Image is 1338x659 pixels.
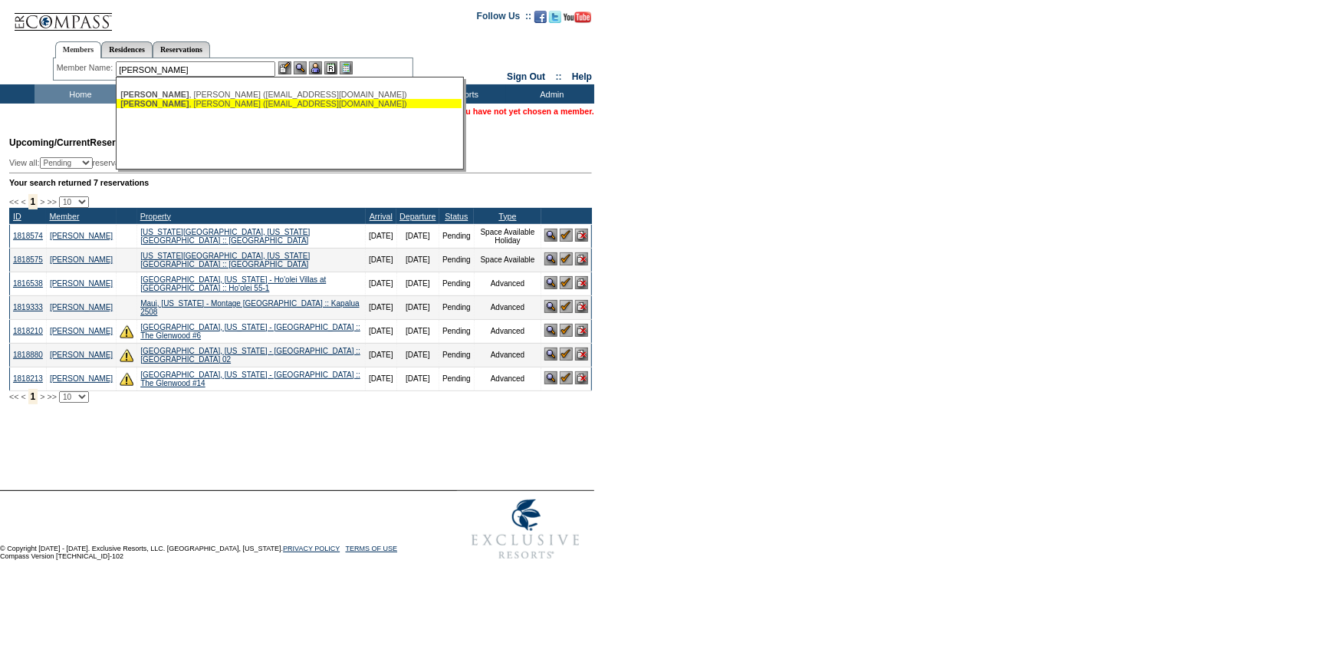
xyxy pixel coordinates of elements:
img: Impersonate [309,61,322,74]
img: There are insufficient days and/or tokens to cover this reservation [120,325,133,338]
td: Admin [506,84,594,104]
td: Pending [439,248,475,272]
td: [DATE] [396,224,439,248]
img: b_edit.gif [278,61,291,74]
div: Member Name: [57,61,116,74]
a: [GEOGRAPHIC_DATA], [US_STATE] - Ho'olei Villas at [GEOGRAPHIC_DATA] :: Ho'olei 55-1 [140,275,326,292]
a: Type [499,212,517,221]
td: [DATE] [396,367,439,390]
a: Subscribe to our YouTube Channel [564,15,591,25]
img: Cancel Reservation [575,276,588,289]
span: [PERSON_NAME] [120,99,189,108]
span: >> [47,392,56,401]
a: Become our fan on Facebook [534,15,547,25]
a: [GEOGRAPHIC_DATA], [US_STATE] - [GEOGRAPHIC_DATA] :: The Glenwood #6 [140,323,360,340]
a: Member [49,212,79,221]
td: Advanced [474,319,541,343]
img: Become our fan on Facebook [534,11,547,23]
img: There are insufficient days and/or tokens to cover this reservation [120,372,133,386]
img: b_calculator.gif [340,61,353,74]
span: 1 [28,389,38,404]
td: [DATE] [366,248,396,272]
img: View Reservation [544,324,557,337]
td: Advanced [474,343,541,367]
img: View Reservation [544,348,557,361]
span: < [21,392,25,401]
div: , [PERSON_NAME] ([EMAIL_ADDRESS][DOMAIN_NAME]) [120,90,458,99]
a: 1818210 [13,327,43,335]
img: View Reservation [544,300,557,313]
a: [PERSON_NAME] [50,327,113,335]
a: 1818574 [13,232,43,240]
a: Status [445,212,468,221]
a: [US_STATE][GEOGRAPHIC_DATA], [US_STATE][GEOGRAPHIC_DATA] :: [GEOGRAPHIC_DATA] [140,252,310,269]
td: [DATE] [366,319,396,343]
a: Follow us on Twitter [549,15,561,25]
td: Pending [439,367,475,390]
td: Pending [439,272,475,295]
a: [US_STATE][GEOGRAPHIC_DATA], [US_STATE][GEOGRAPHIC_DATA] :: [GEOGRAPHIC_DATA] [140,228,310,245]
td: Home [35,84,123,104]
div: Your search returned 7 reservations [9,178,592,187]
td: [DATE] [366,295,396,319]
td: Space Available [474,248,541,272]
a: ID [13,212,21,221]
img: Confirm Reservation [560,229,573,242]
img: Follow us on Twitter [549,11,561,23]
img: Confirm Reservation [560,348,573,361]
img: View [294,61,307,74]
a: [PERSON_NAME] [50,232,113,240]
span: > [40,392,44,401]
img: Cancel Reservation [575,229,588,242]
span: Reservations [9,137,148,148]
img: Cancel Reservation [575,300,588,313]
span: [PERSON_NAME] [120,90,189,99]
a: TERMS OF USE [346,545,398,552]
td: [DATE] [366,367,396,390]
img: Confirm Reservation [560,252,573,265]
a: Maui, [US_STATE] - Montage [GEOGRAPHIC_DATA] :: Kapalua 2508 [140,299,359,316]
a: [PERSON_NAME] [50,303,113,311]
a: 1818575 [13,255,43,264]
img: Cancel Reservation [575,252,588,265]
td: Pending [439,295,475,319]
a: Property [140,212,171,221]
td: Pending [439,343,475,367]
img: There are insufficient days and/or tokens to cover this reservation [120,348,133,362]
span: 1 [28,194,38,209]
img: Subscribe to our YouTube Channel [564,12,591,23]
img: View Reservation [544,229,557,242]
span: << [9,197,18,206]
a: [PERSON_NAME] [50,279,113,288]
img: View Reservation [544,252,557,265]
span: < [21,197,25,206]
img: View Reservation [544,276,557,289]
div: , [PERSON_NAME] ([EMAIL_ADDRESS][DOMAIN_NAME]) [120,99,458,108]
img: Exclusive Resorts [457,491,594,568]
td: [DATE] [366,272,396,295]
img: Confirm Reservation [560,324,573,337]
a: [PERSON_NAME] [50,255,113,264]
a: Sign Out [507,71,545,82]
span: You have not yet chosen a member. [456,107,594,116]
td: Advanced [474,367,541,390]
a: Members [55,41,102,58]
a: Help [572,71,592,82]
td: Pending [439,224,475,248]
a: [PERSON_NAME] [50,374,113,383]
td: [DATE] [396,248,439,272]
a: 1818880 [13,351,43,359]
img: Confirm Reservation [560,371,573,384]
td: Pending [439,319,475,343]
a: Arrival [370,212,393,221]
a: Reservations [153,41,210,58]
a: 1818213 [13,374,43,383]
div: View all: reservations owned by: [9,157,390,169]
td: [DATE] [366,224,396,248]
a: [GEOGRAPHIC_DATA], [US_STATE] - [GEOGRAPHIC_DATA] :: [GEOGRAPHIC_DATA] 02 [140,347,360,364]
a: Departure [399,212,436,221]
img: Confirm Reservation [560,300,573,313]
a: 1819333 [13,303,43,311]
a: PRIVACY POLICY [283,545,340,552]
img: View Reservation [544,371,557,384]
